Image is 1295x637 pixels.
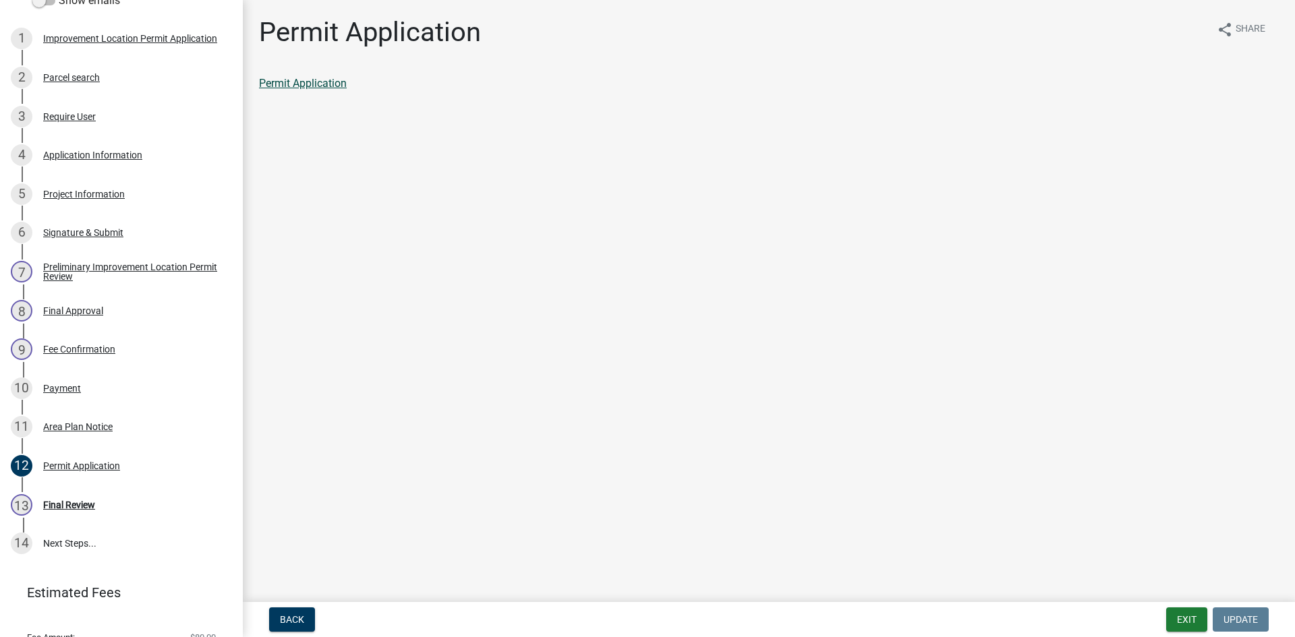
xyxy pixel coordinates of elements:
div: 3 [11,106,32,127]
div: Require User [43,112,96,121]
div: Permit Application [43,461,120,471]
div: 9 [11,338,32,360]
div: Final Review [43,500,95,510]
div: 5 [11,183,32,205]
div: 2 [11,67,32,88]
div: Payment [43,384,81,393]
i: share [1217,22,1233,38]
div: Fee Confirmation [43,344,115,354]
button: shareShare [1206,16,1276,42]
div: 7 [11,261,32,282]
div: 14 [11,533,32,554]
div: 12 [11,455,32,477]
button: Update [1213,607,1269,632]
div: 1 [11,28,32,49]
div: 6 [11,222,32,243]
span: Update [1224,614,1258,625]
div: Preliminary Improvement Location Permit Review [43,262,221,281]
div: 10 [11,377,32,399]
div: Final Approval [43,306,103,315]
a: Permit Application [259,77,347,90]
div: Parcel search [43,73,100,82]
span: Share [1236,22,1265,38]
div: Project Information [43,189,125,199]
div: 4 [11,144,32,166]
a: Estimated Fees [11,579,221,606]
div: Application Information [43,150,142,160]
button: Exit [1166,607,1207,632]
span: Back [280,614,304,625]
h1: Permit Application [259,16,481,49]
div: 11 [11,416,32,437]
div: Improvement Location Permit Application [43,34,217,43]
div: Signature & Submit [43,228,123,237]
button: Back [269,607,315,632]
div: 8 [11,300,32,322]
div: 13 [11,494,32,516]
div: Area Plan Notice [43,422,113,431]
